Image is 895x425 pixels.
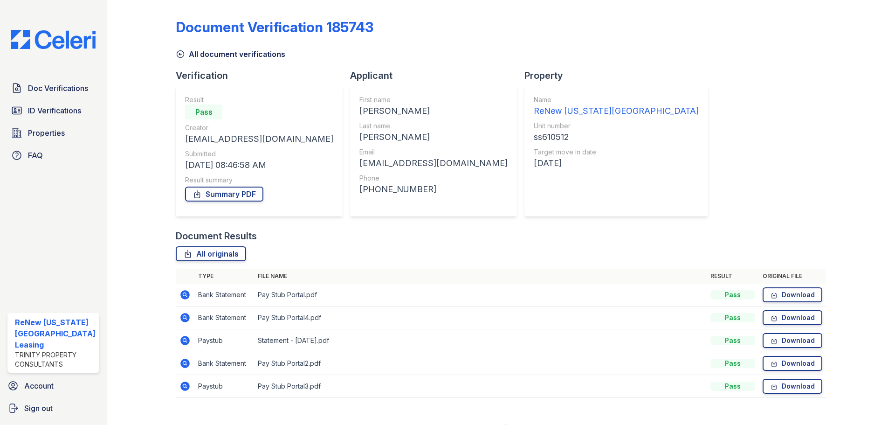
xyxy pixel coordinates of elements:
td: Pay Stub Portal.pdf [254,284,707,307]
a: Download [763,356,822,371]
td: Bank Statement [194,307,254,329]
div: Unit number [534,121,699,131]
span: Doc Verifications [28,83,88,94]
img: CE_Logo_Blue-a8612792a0a2168367f1c8372b55b34899dd931a85d93a1a3d3e32e68fde9ad4.png [4,30,103,49]
a: Download [763,287,822,302]
div: Applicant [350,69,524,82]
a: Download [763,379,822,394]
div: Result summary [185,175,333,185]
div: ReNew [US_STATE][GEOGRAPHIC_DATA] [534,105,699,118]
td: Pay Stub Portal3.pdf [254,375,707,398]
a: Account [4,376,103,395]
span: Sign out [24,403,53,414]
div: [EMAIL_ADDRESS][DOMAIN_NAME] [185,132,333,146]
td: Statement - [DATE].pdf [254,329,707,352]
div: ReNew [US_STATE][GEOGRAPHIC_DATA] Leasing [15,317,96,350]
td: Paystub [194,329,254,352]
th: Type [194,269,254,284]
div: Pass [710,336,755,345]
span: Account [24,380,54,391]
div: Document Verification 185743 [176,19,373,35]
div: Pass [710,290,755,300]
span: FAQ [28,150,43,161]
div: Pass [185,105,222,119]
div: [PHONE_NUMBER] [359,183,508,196]
span: Properties [28,127,65,139]
div: ss610512 [534,131,699,144]
div: [PERSON_NAME] [359,131,508,144]
a: Download [763,333,822,348]
td: Pay Stub Portal4.pdf [254,307,707,329]
a: Download [763,310,822,325]
div: First name [359,95,508,105]
a: Name ReNew [US_STATE][GEOGRAPHIC_DATA] [534,95,699,118]
a: FAQ [7,146,99,165]
th: Original file [759,269,826,284]
a: Doc Verifications [7,79,99,98]
div: Phone [359,174,508,183]
div: Document Results [176,230,257,243]
td: Bank Statement [194,352,254,375]
div: [EMAIL_ADDRESS][DOMAIN_NAME] [359,157,508,170]
div: Result [185,95,333,105]
td: Pay Stub Portal2.pdf [254,352,707,375]
div: Name [534,95,699,105]
div: Creator [185,123,333,132]
a: Summary PDF [185,187,263,202]
a: All originals [176,246,246,261]
div: Property [524,69,716,82]
a: Properties [7,124,99,142]
div: Pass [710,359,755,368]
div: [DATE] [534,157,699,170]
div: [DATE] 08:46:58 AM [185,159,333,172]
div: Email [359,147,508,157]
td: Paystub [194,375,254,398]
div: Trinity Property Consultants [15,350,96,369]
div: Verification [176,69,350,82]
a: ID Verifications [7,101,99,120]
div: Pass [710,382,755,391]
a: All document verifications [176,49,285,60]
div: Last name [359,121,508,131]
a: Sign out [4,399,103,418]
div: Pass [710,313,755,322]
span: ID Verifications [28,105,81,116]
th: Result [707,269,759,284]
th: File name [254,269,707,284]
div: Target move in date [534,147,699,157]
div: Submitted [185,149,333,159]
div: [PERSON_NAME] [359,105,508,118]
td: Bank Statement [194,284,254,307]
